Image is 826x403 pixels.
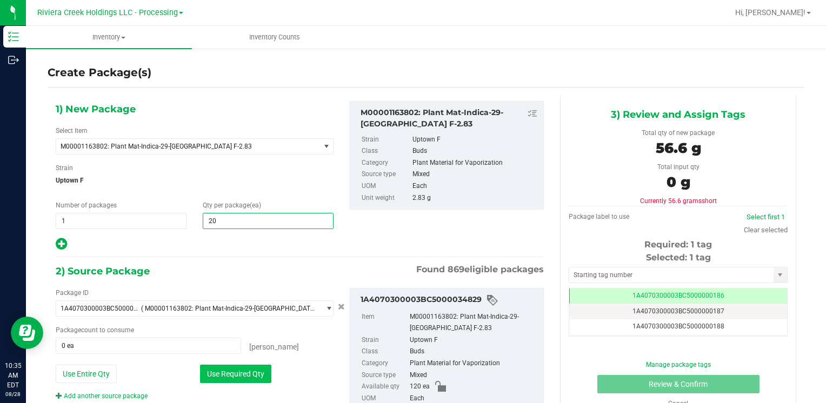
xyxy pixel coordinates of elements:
label: Strain [56,163,73,173]
span: 1A4070300003BC5000034829 [61,305,141,312]
span: short [702,197,717,205]
span: Package label to use [569,213,629,220]
label: Category [362,358,408,370]
label: Unit weight [362,192,410,204]
span: Uptown F [56,172,334,189]
div: Mixed [410,370,538,381]
div: Uptown F [410,334,538,346]
span: Total qty of new package [642,129,715,137]
a: Clear selected [744,226,788,234]
span: count [81,326,98,334]
span: 1A4070300003BC5000000186 [632,292,724,299]
span: Hi, [PERSON_NAME]! [735,8,805,17]
div: M00001163802: Plant Mat-Indica-29-Uptown F-2.83 [361,107,538,130]
label: Item [362,311,408,334]
span: (ea) [250,201,261,209]
label: UOM [362,180,410,192]
span: Package to consume [56,326,134,334]
span: Package ID [56,289,89,297]
span: Inventory Counts [235,32,315,42]
span: Required: 1 tag [644,239,712,250]
div: Uptown F [412,134,538,146]
label: Source type [362,370,408,381]
span: M00001163802: Plant Mat-Indica-29-[GEOGRAPHIC_DATA] F-2.83 [61,143,305,150]
span: ( M00001163802: Plant Mat-Indica-29-[GEOGRAPHIC_DATA] F-2.83 ) [141,305,315,312]
div: 1A4070300003BC5000034829 [361,294,538,307]
span: select [319,139,333,154]
div: Each [412,180,538,192]
label: Available qty [362,381,408,393]
a: Inventory [26,26,192,49]
p: 08/28 [5,390,21,398]
a: Select first 1 [747,213,785,221]
p: 10:35 AM EDT [5,361,21,390]
label: Source type [362,169,410,180]
a: Manage package tags [646,361,711,368]
span: 3) Review and Assign Tags [611,106,745,123]
span: Inventory [26,32,192,42]
iframe: Resource center [11,317,43,349]
div: 2.83 g [412,192,538,204]
span: Riviera Creek Holdings LLC - Processing [37,8,178,17]
button: Review & Confirm [597,375,760,393]
span: 1) New Package [56,101,136,117]
div: Buds [412,145,538,157]
span: 120 ea [410,381,430,393]
span: select [774,267,787,283]
span: [PERSON_NAME] [249,342,299,351]
div: Plant Material for Vaporization [412,157,538,169]
button: Use Required Qty [200,365,271,383]
span: 56.6 g [656,139,701,157]
inline-svg: Inventory [8,31,19,42]
span: 2) Source Package [56,263,150,279]
span: Found eligible packages [416,263,544,276]
span: 869 [448,264,464,274]
span: Selected: 1 tag [646,252,711,263]
span: select [319,301,333,316]
h4: Create Package(s) [48,65,151,80]
span: Number of packages [56,201,117,209]
label: Category [362,157,410,169]
label: Class [362,346,408,358]
input: 1 [56,213,186,229]
label: Strain [362,334,408,346]
span: 0 g [667,173,690,191]
a: Add another source package [56,392,148,400]
span: 1A4070300003BC5000000187 [632,307,724,315]
button: Use Entire Qty [56,365,117,383]
div: Plant Material for Vaporization [410,358,538,370]
input: Starting tag number [569,267,774,283]
span: Currently 56.6 grams [640,197,717,205]
a: Inventory Counts [192,26,358,49]
button: Cancel button [335,299,348,315]
span: Qty per package [203,201,261,209]
label: Select Item [56,126,88,136]
span: 1A4070300003BC5000000188 [632,323,724,330]
inline-svg: Outbound [8,55,19,65]
div: M00001163802: Plant Mat-Indica-29-[GEOGRAPHIC_DATA] F-2.83 [410,311,538,334]
label: Strain [362,134,410,146]
span: Add new output [56,243,67,250]
span: Total input qty [657,163,700,171]
input: 0 ea [56,338,241,353]
div: Mixed [412,169,538,180]
div: Buds [410,346,538,358]
label: Class [362,145,410,157]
